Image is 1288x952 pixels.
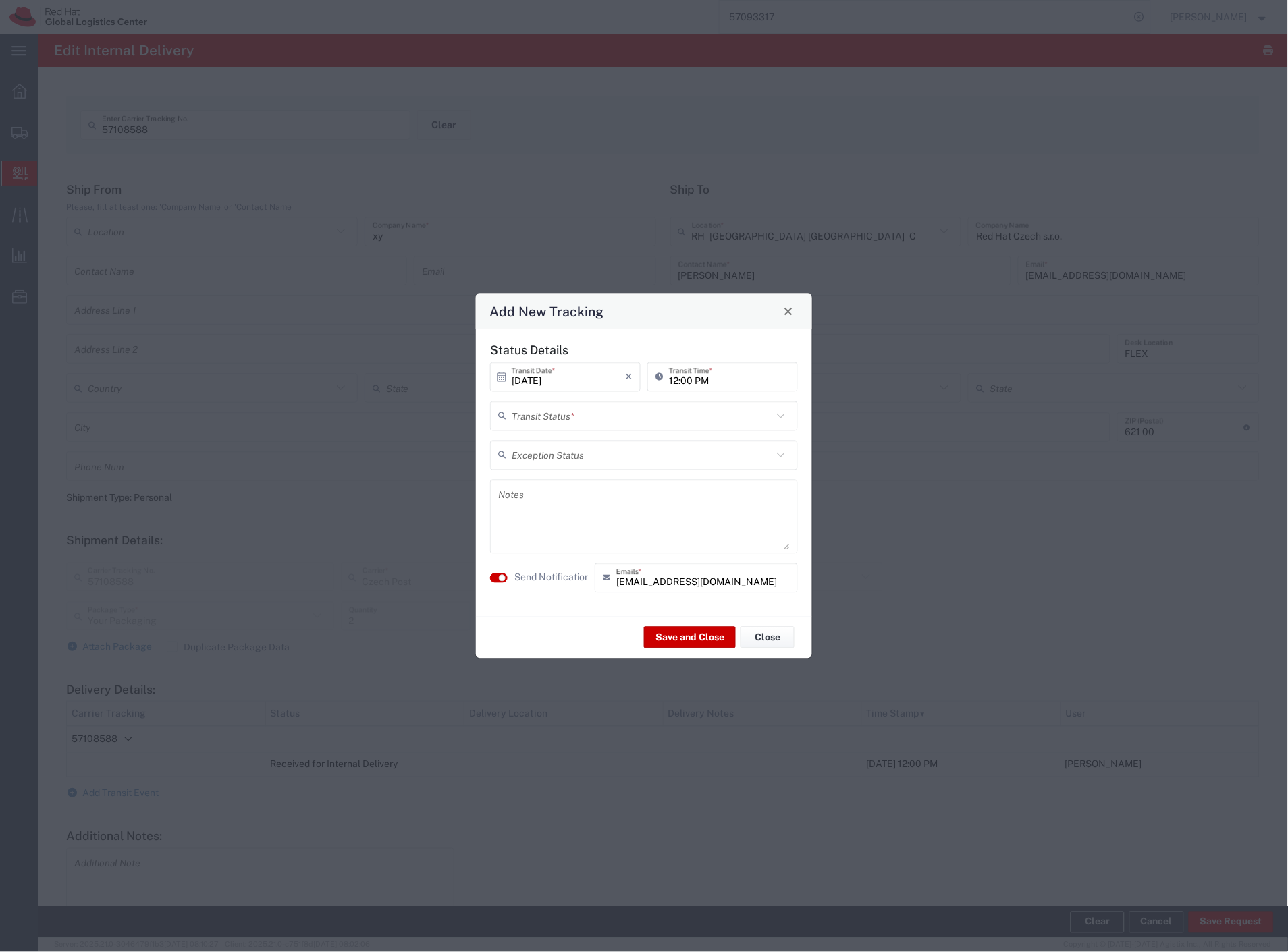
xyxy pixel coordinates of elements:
i: × [625,366,633,387]
button: Save and Close [644,627,736,648]
h5: Status Details [490,343,798,357]
h4: Add New Tracking [490,302,604,321]
button: Close [779,302,798,320]
label: Send Notification [514,571,590,585]
agx-label: Send Notification [514,571,588,585]
button: Close [741,627,795,648]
